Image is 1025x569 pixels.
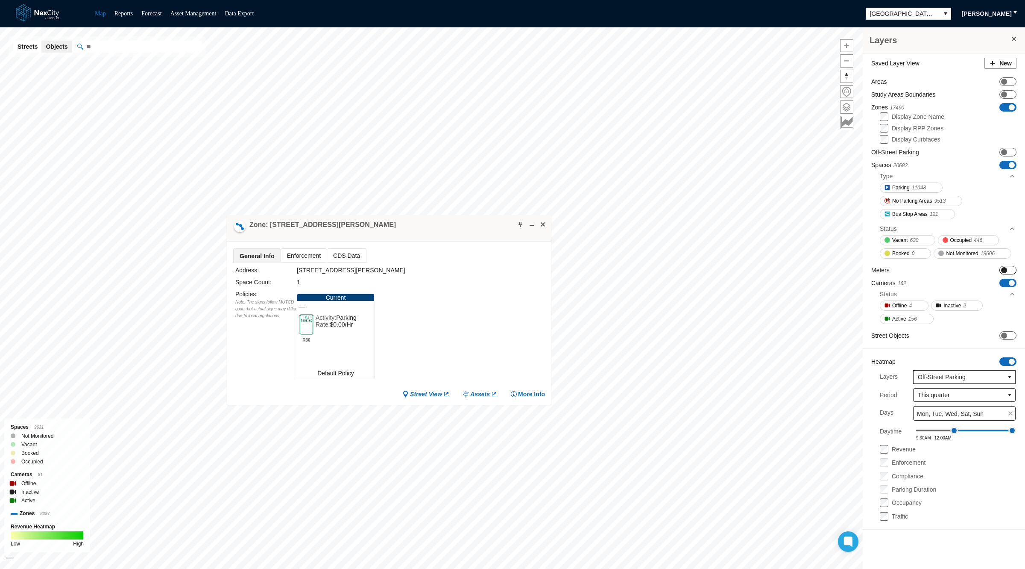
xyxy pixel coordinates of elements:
button: No Parking Areas9513 [880,196,962,206]
a: Map [95,10,106,17]
button: Zoom in [840,39,853,52]
label: Not Monitored [21,432,53,440]
span: General Info [234,249,281,263]
button: Streets [13,41,42,53]
span: R30 [299,336,313,342]
div: Status [880,224,897,233]
label: Policies : [235,291,258,298]
button: Not Monitored19606 [934,248,1011,259]
button: Objects [41,41,72,53]
span: More Info [518,390,545,398]
button: Active156 [880,314,934,324]
label: Days [880,406,893,421]
button: select [1004,389,1015,401]
span: [GEOGRAPHIC_DATA][PERSON_NAME] [870,9,936,18]
span: Activity: [316,314,336,321]
span: CDS Data [327,249,366,262]
span: 4 [909,301,912,310]
div: Cameras [11,470,84,479]
label: Enforcement [892,459,925,466]
label: Vacant [21,440,37,449]
label: Parking Duration [892,486,936,493]
label: Display Zone Name [892,113,944,120]
span: Booked [892,249,910,258]
span: Zoom in [840,39,853,52]
button: Key metrics [840,116,853,129]
label: Heatmap [871,357,896,366]
span: Off-Street Parking [918,373,1000,381]
span: Streets [18,42,38,51]
label: Active [21,496,35,505]
span: Zoom out [840,55,853,67]
span: Offline [892,301,907,310]
span: 156 [908,315,917,323]
a: Mapbox homepage [4,557,14,566]
span: 8297 [40,511,50,516]
div: Status [880,288,1016,301]
a: Data Export [225,10,254,17]
span: Vacant [892,236,908,245]
div: Current [297,294,374,301]
label: Display Curbfaces [892,136,940,143]
button: select [940,8,951,20]
label: Compliance [892,473,923,480]
span: Objects [46,42,67,51]
span: Reset bearing to north [840,70,853,83]
span: Not Monitored [946,249,978,258]
label: Address: [235,267,259,274]
label: Meters [871,266,890,274]
label: Period [880,391,897,399]
span: No Parking Areas [892,197,932,205]
span: $0.00/Hr [330,321,353,328]
button: More Info [510,390,545,398]
span: Parking [892,183,910,192]
button: Booked0 [880,248,931,259]
span: clear [1006,409,1015,418]
label: Space Count: [235,279,272,286]
span: 2 [963,301,966,310]
label: Saved Layer View [871,59,920,68]
label: Study Areas Boundaries [871,90,935,99]
span: 19606 [981,249,995,258]
h4: Double-click to make header text selectable [249,220,396,230]
div: Low [11,540,20,548]
label: Traffic [892,513,908,520]
div: Status [880,222,1016,235]
label: Daytime [880,425,902,440]
button: Reset bearing to north [840,70,853,83]
span: 630 [910,236,918,245]
button: New [984,58,1016,69]
span: 9:30AM [916,436,931,440]
label: Spaces [871,161,908,170]
span: Rate: [316,321,330,328]
button: Inactive2 [931,301,983,311]
button: Offline4 [880,301,928,311]
span: Mon, Tue, Wed, Sat, Sun [917,410,984,418]
span: Drag [950,427,958,434]
a: Street View [402,390,450,398]
div: Note: The signs follow MUTCD code, but actual signs may differ due to local regulations. [235,299,297,319]
label: Cameras [871,279,906,288]
span: 11048 [912,183,926,192]
label: Zones [871,103,904,112]
button: Layers management [840,100,853,114]
div: 1 [297,277,452,287]
span: 9631 [34,425,44,430]
span: This quarter [918,391,1000,399]
span: 446 [974,236,982,245]
label: Off-Street Parking [871,148,919,156]
label: Street Objects [871,331,909,340]
span: Assets [470,390,490,398]
button: Occupied446 [938,235,999,245]
a: Asset Management [170,10,217,17]
label: Booked [21,449,39,457]
div: Revenue Heatmap [11,522,84,531]
div: Default Policy [297,368,374,379]
span: — [299,303,372,310]
div: Type [880,172,893,180]
a: Reports [114,10,133,17]
span: 12:00AM [934,436,952,440]
div: Spaces [11,423,84,432]
span: New [999,59,1012,68]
